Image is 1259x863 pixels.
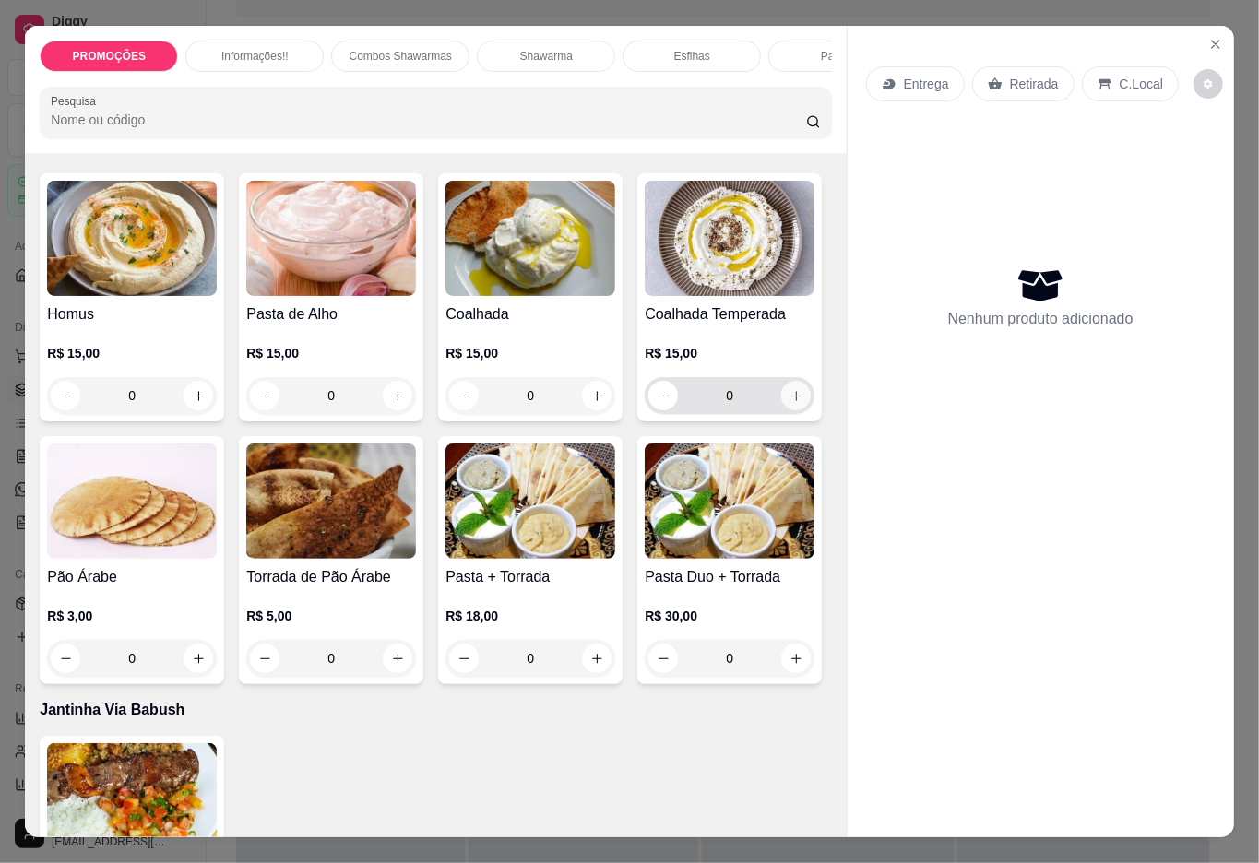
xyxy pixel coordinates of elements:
button: increase-product-quantity [184,644,213,673]
input: Pesquisa [51,111,806,129]
label: Pesquisa [51,93,102,109]
p: Jantinha Via Babush [40,699,831,721]
h4: Pasta + Torrada [445,566,615,588]
button: increase-product-quantity [184,381,213,410]
p: Esfihas [674,49,710,64]
p: R$ 30,00 [645,607,814,625]
h4: Coalhada Temperada [645,303,814,325]
button: decrease-product-quantity [51,644,80,673]
p: Entrega [904,75,949,93]
p: R$ 15,00 [445,344,615,362]
button: increase-product-quantity [383,644,412,673]
button: increase-product-quantity [781,381,811,410]
button: decrease-product-quantity [449,644,479,673]
p: Informações!! [221,49,289,64]
button: increase-product-quantity [383,381,412,410]
h4: Coalhada [445,303,615,325]
img: product-image [445,443,615,559]
img: product-image [445,181,615,296]
h4: Torrada de Pão Árabe [246,566,416,588]
h4: Homus [47,303,217,325]
img: product-image [645,181,814,296]
p: Combos Shawarmas [350,49,452,64]
button: increase-product-quantity [582,644,612,673]
img: product-image [47,181,217,296]
p: PROMOÇÕES [73,49,146,64]
img: product-image [645,443,814,559]
button: increase-product-quantity [582,381,612,410]
p: C.Local [1120,75,1163,93]
p: R$ 5,00 [246,607,416,625]
h4: Pasta de Alho [246,303,416,325]
p: R$ 3,00 [47,607,217,625]
img: product-image [246,443,416,559]
button: decrease-product-quantity [648,381,678,410]
p: R$ 18,00 [445,607,615,625]
p: R$ 15,00 [246,344,416,362]
button: decrease-product-quantity [250,381,279,410]
p: Shawarma [520,49,573,64]
p: R$ 15,00 [47,344,217,362]
button: Close [1201,30,1230,59]
img: product-image [47,443,217,559]
p: Retirada [1010,75,1059,93]
p: Nenhum produto adicionado [948,308,1134,330]
h4: Pão Árabe [47,566,217,588]
img: product-image [47,743,217,858]
button: decrease-product-quantity [51,381,80,410]
p: R$ 15,00 [645,344,814,362]
button: decrease-product-quantity [1194,69,1223,99]
p: Pastas [821,49,855,64]
button: decrease-product-quantity [250,644,279,673]
h4: Pasta Duo + Torrada [645,566,814,588]
button: decrease-product-quantity [449,381,479,410]
img: product-image [246,181,416,296]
